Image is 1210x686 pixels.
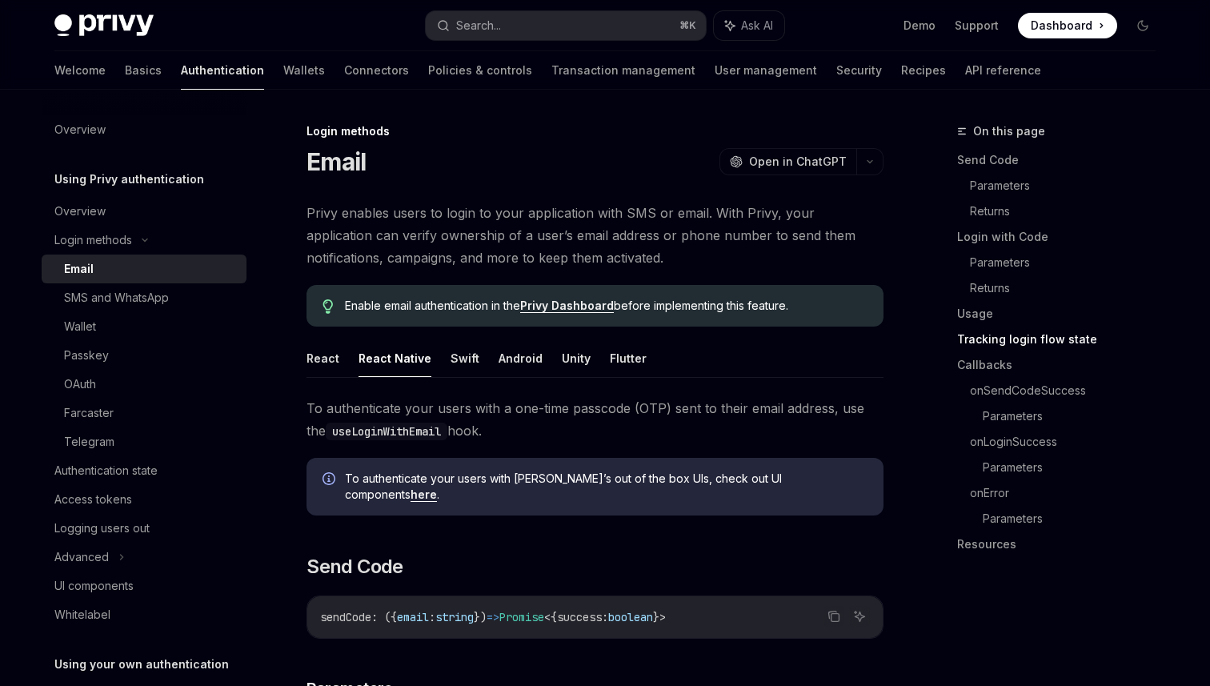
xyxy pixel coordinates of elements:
[451,339,479,377] button: Swift
[955,18,999,34] a: Support
[307,147,366,176] h1: Email
[551,51,695,90] a: Transaction management
[970,275,1168,301] a: Returns
[659,610,666,624] span: >
[973,122,1045,141] span: On this page
[42,514,246,543] a: Logging users out
[1130,13,1156,38] button: Toggle dark mode
[970,199,1168,224] a: Returns
[983,455,1168,480] a: Parameters
[345,298,867,314] span: Enable email authentication in the before implementing this feature.
[610,339,647,377] button: Flutter
[970,173,1168,199] a: Parameters
[42,197,246,226] a: Overview
[54,655,229,674] h5: Using your own authentication
[544,610,551,624] span: <
[307,397,883,442] span: To authenticate your users with a one-time passcode (OTP) sent to their email address, use the hook.
[749,154,847,170] span: Open in ChatGPT
[345,471,867,503] span: To authenticate your users with [PERSON_NAME]’s out of the box UIs, check out UI components .
[970,250,1168,275] a: Parameters
[323,472,339,488] svg: Info
[1018,13,1117,38] a: Dashboard
[957,532,1168,557] a: Resources
[323,299,334,314] svg: Tip
[426,11,706,40] button: Search...⌘K
[653,610,659,624] span: }
[64,432,114,451] div: Telegram
[64,317,96,336] div: Wallet
[429,610,435,624] span: :
[397,610,429,624] span: email
[54,170,204,189] h5: Using Privy authentication
[499,339,543,377] button: Android
[307,554,403,580] span: Send Code
[42,427,246,456] a: Telegram
[1031,18,1092,34] span: Dashboard
[42,456,246,485] a: Authentication state
[54,548,109,567] div: Advanced
[54,519,150,538] div: Logging users out
[371,610,397,624] span: : ({
[42,485,246,514] a: Access tokens
[957,301,1168,327] a: Usage
[456,16,501,35] div: Search...
[557,610,602,624] span: success
[307,123,883,139] div: Login methods
[307,339,339,377] button: React
[64,403,114,423] div: Farcaster
[307,202,883,269] span: Privy enables users to login to your application with SMS or email. With Privy, your application ...
[823,606,844,627] button: Copy the contents from the code block
[42,572,246,600] a: UI components
[42,600,246,629] a: Whitelabel
[54,231,132,250] div: Login methods
[64,346,109,365] div: Passkey
[719,148,856,175] button: Open in ChatGPT
[54,120,106,139] div: Overview
[551,610,557,624] span: {
[54,576,134,596] div: UI components
[957,224,1168,250] a: Login with Code
[903,18,936,34] a: Demo
[64,259,94,279] div: Email
[125,51,162,90] a: Basics
[42,283,246,312] a: SMS and WhatsApp
[983,403,1168,429] a: Parameters
[54,490,132,509] div: Access tokens
[320,610,371,624] span: sendCode
[970,429,1168,455] a: onLoginSuccess
[608,610,653,624] span: boolean
[957,352,1168,378] a: Callbacks
[741,18,773,34] span: Ask AI
[957,147,1168,173] a: Send Code
[359,339,431,377] button: React Native
[836,51,882,90] a: Security
[411,487,437,502] a: here
[326,423,447,440] code: useLoginWithEmail
[54,605,110,624] div: Whitelabel
[714,11,784,40] button: Ask AI
[181,51,264,90] a: Authentication
[499,610,544,624] span: Promise
[42,370,246,399] a: OAuth
[849,606,870,627] button: Ask AI
[957,327,1168,352] a: Tracking login flow state
[54,202,106,221] div: Overview
[679,19,696,32] span: ⌘ K
[474,610,487,624] span: })
[428,51,532,90] a: Policies & controls
[487,610,499,624] span: =>
[42,341,246,370] a: Passkey
[54,14,154,37] img: dark logo
[965,51,1041,90] a: API reference
[344,51,409,90] a: Connectors
[602,610,608,624] span: :
[283,51,325,90] a: Wallets
[983,506,1168,532] a: Parameters
[435,610,474,624] span: string
[42,255,246,283] a: Email
[42,399,246,427] a: Farcaster
[54,461,158,480] div: Authentication state
[901,51,946,90] a: Recipes
[520,299,614,313] a: Privy Dashboard
[64,375,96,394] div: OAuth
